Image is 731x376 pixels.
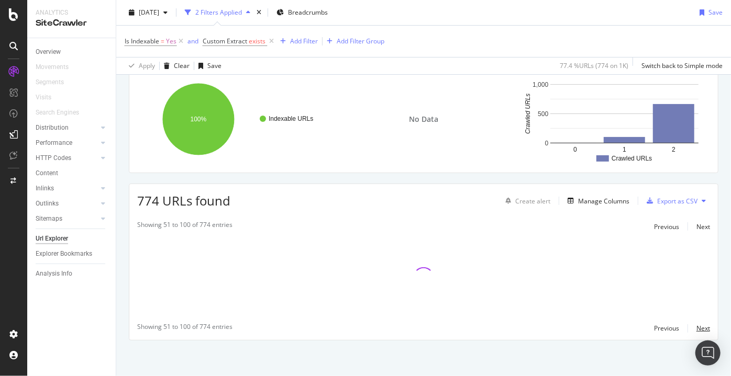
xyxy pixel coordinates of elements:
[137,322,232,335] div: Showing 51 to 100 of 774 entries
[288,8,328,17] span: Breadcrumbs
[187,36,198,46] button: and
[187,37,198,45] div: and
[654,322,679,335] button: Previous
[696,324,710,333] div: Next
[36,47,61,58] div: Overview
[191,116,207,123] text: 100%
[623,146,626,153] text: 1
[654,220,679,233] button: Previous
[695,340,721,366] div: Open Intercom Messenger
[515,197,550,206] div: Create alert
[36,268,108,279] a: Analysis Info
[137,220,232,233] div: Showing 51 to 100 of 774 entries
[538,110,548,118] text: 500
[139,8,159,17] span: 2025 Aug. 19th
[36,8,107,17] div: Analytics
[36,198,98,209] a: Outlinks
[195,8,242,17] div: 2 Filters Applied
[36,168,108,179] a: Content
[36,248,92,259] div: Explorer Bookmarks
[181,4,254,21] button: 2 Filters Applied
[696,322,710,335] button: Next
[323,35,384,48] button: Add Filter Group
[272,4,332,21] button: Breadcrumbs
[166,34,176,49] span: Yes
[560,61,628,70] div: 77.4 % URLs ( 774 on 1K )
[36,62,79,73] a: Movements
[337,37,384,45] div: Add Filter Group
[641,61,723,70] div: Switch back to Simple mode
[36,77,74,88] a: Segments
[36,122,69,133] div: Distribution
[207,61,221,70] div: Save
[36,233,68,244] div: Url Explorer
[36,153,98,164] a: HTTP Codes
[36,183,98,194] a: Inlinks
[36,198,59,209] div: Outlinks
[654,222,679,231] div: Previous
[36,183,54,194] div: Inlinks
[708,8,723,17] div: Save
[125,58,155,74] button: Apply
[695,4,723,21] button: Save
[36,268,72,279] div: Analysis Info
[654,324,679,333] div: Previous
[249,37,265,45] span: exists
[174,61,190,70] div: Clear
[36,153,71,164] div: HTTP Codes
[290,37,318,45] div: Add Filter
[533,81,548,88] text: 1,000
[696,222,710,231] div: Next
[125,4,172,21] button: [DATE]
[501,192,550,209] button: Create alert
[578,197,629,206] div: Manage Columns
[36,92,51,103] div: Visits
[254,7,263,18] div: times
[573,146,577,153] text: 0
[160,58,190,74] button: Clear
[36,138,98,149] a: Performance
[612,155,652,162] text: Crawled URLs
[545,140,549,147] text: 0
[409,114,438,124] span: No Data
[36,213,62,224] div: Sitemaps
[36,62,69,73] div: Movements
[523,74,708,165] svg: A chart.
[36,107,79,118] div: Search Engines
[161,37,164,45] span: =
[36,122,98,133] a: Distribution
[203,37,247,45] span: Custom Extract
[125,37,159,45] span: Is Indexable
[194,58,221,74] button: Save
[36,213,98,224] a: Sitemaps
[276,35,318,48] button: Add Filter
[36,17,107,29] div: SiteCrawler
[36,233,108,244] a: Url Explorer
[36,138,72,149] div: Performance
[36,107,90,118] a: Search Engines
[36,248,108,259] a: Explorer Bookmarks
[36,168,58,179] div: Content
[524,94,531,134] text: Crawled URLs
[563,195,629,207] button: Manage Columns
[36,77,64,88] div: Segments
[643,192,697,209] button: Export as CSV
[657,197,697,206] div: Export as CSV
[672,146,675,153] text: 2
[137,192,230,209] span: 774 URLs found
[137,74,323,165] svg: A chart.
[637,58,723,74] button: Switch back to Simple mode
[36,47,108,58] a: Overview
[139,61,155,70] div: Apply
[269,115,313,122] text: Indexable URLs
[36,92,62,103] a: Visits
[696,220,710,233] button: Next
